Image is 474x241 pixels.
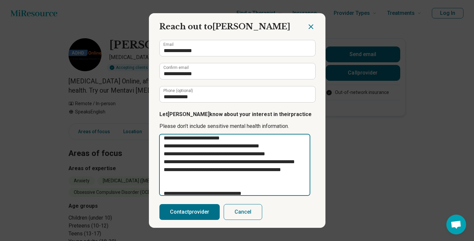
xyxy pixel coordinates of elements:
[159,110,315,118] p: Let [PERSON_NAME] know about your interest in their practice
[159,204,220,220] button: Contactprovider
[163,89,193,93] label: Phone (optional)
[307,23,315,31] button: Close dialog
[224,204,262,220] button: Cancel
[159,122,315,130] p: Please don’t include sensitive mental health information.
[163,43,174,46] label: Email
[163,66,189,70] label: Confirm email
[159,22,290,31] span: Reach out to [PERSON_NAME]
